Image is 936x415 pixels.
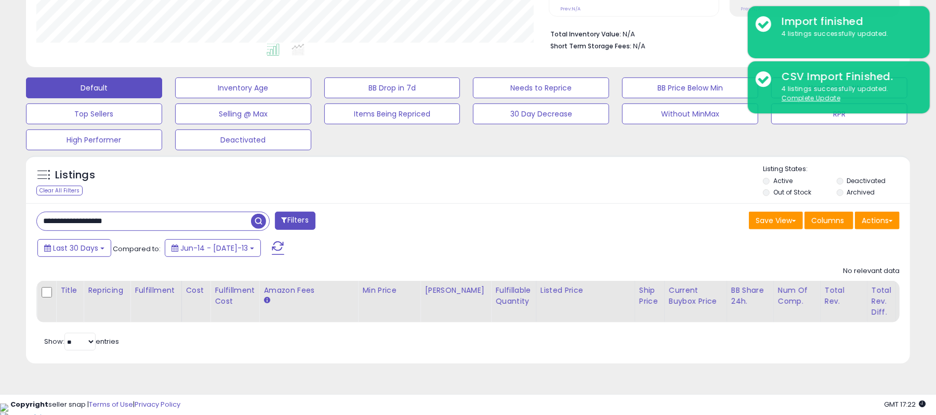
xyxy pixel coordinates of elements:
[215,285,255,307] div: Fulfillment Cost
[639,285,660,307] div: Ship Price
[731,285,769,307] div: BB Share 24h.
[778,285,816,307] div: Num of Comp.
[847,188,875,197] label: Archived
[872,285,891,318] div: Total Rev. Diff.
[774,14,922,29] div: Import finished
[550,30,621,38] b: Total Inventory Value:
[263,296,270,305] small: Amazon Fees.
[773,176,793,185] label: Active
[425,285,486,296] div: [PERSON_NAME]
[782,94,840,102] u: Complete Update
[763,164,910,174] p: Listing States:
[44,336,119,346] span: Show: entries
[362,285,416,296] div: Min Price
[37,239,111,257] button: Last 30 Days
[186,285,206,296] div: Cost
[633,41,645,51] span: N/A
[622,77,758,98] button: BB Price Below Min
[540,285,630,296] div: Listed Price
[811,215,844,226] span: Columns
[669,285,722,307] div: Current Buybox Price
[847,176,886,185] label: Deactivated
[135,285,177,296] div: Fulfillment
[60,285,79,296] div: Title
[550,42,631,50] b: Short Term Storage Fees:
[774,84,922,103] div: 4 listings successfully updated.
[175,129,311,150] button: Deactivated
[773,188,811,197] label: Out of Stock
[55,168,95,183] h5: Listings
[275,212,315,230] button: Filters
[473,103,609,124] button: 30 Day Decrease
[771,103,907,124] button: RPR
[180,243,248,253] span: Jun-14 - [DATE]-13
[175,77,311,98] button: Inventory Age
[36,186,83,196] div: Clear All Filters
[741,6,761,12] small: Prev: N/A
[26,103,162,124] button: Top Sellers
[774,69,922,84] div: CSV Import Finished.
[88,285,126,296] div: Repricing
[53,243,98,253] span: Last 30 Days
[825,285,863,307] div: Total Rev.
[324,103,460,124] button: Items Being Repriced
[263,285,353,296] div: Amazon Fees
[843,266,900,276] div: No relevant data
[473,77,609,98] button: Needs to Reprice
[113,244,161,254] span: Compared to:
[805,212,853,229] button: Columns
[495,285,531,307] div: Fulfillable Quantity
[26,129,162,150] button: High Performer
[560,6,581,12] small: Prev: N/A
[749,212,803,229] button: Save View
[175,103,311,124] button: Selling @ Max
[622,103,758,124] button: Without MinMax
[774,29,922,39] div: 4 listings successfully updated.
[165,239,261,257] button: Jun-14 - [DATE]-13
[324,77,460,98] button: BB Drop in 7d
[550,27,892,40] li: N/A
[26,77,162,98] button: Default
[855,212,900,229] button: Actions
